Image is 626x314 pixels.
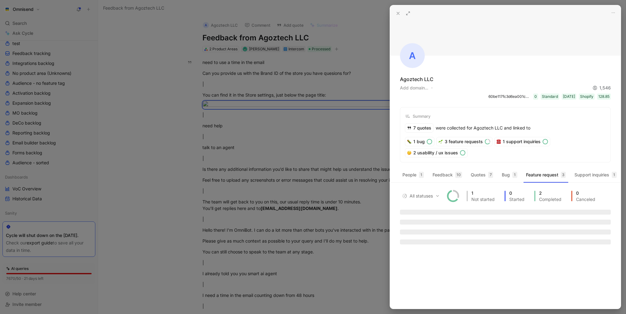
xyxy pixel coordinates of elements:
[499,170,520,180] button: Bug
[572,170,619,180] button: Support inquiries
[400,43,425,68] div: A
[539,197,561,202] div: Completed
[405,137,434,146] div: 1 bug
[471,191,495,195] div: 1
[405,124,530,132] div: were collected for Agoztech LLC and linked to
[437,137,492,146] div: 3 feature requests
[542,93,558,100] div: Standard
[407,139,411,144] img: 🐛
[430,170,465,180] button: Feedback
[539,191,561,195] div: 2
[509,197,524,202] div: Started
[400,84,428,92] button: Add domain…
[402,192,440,200] span: All statuses
[598,93,610,100] div: 128.85
[612,172,617,178] div: 1
[533,93,538,100] div: 0
[561,172,566,178] div: 3
[405,148,467,157] div: 2 usability / ux issues
[455,172,462,178] div: 10
[405,112,430,120] div: Summary
[400,170,426,180] button: People
[400,192,442,200] button: All statuses
[509,191,524,195] div: 0
[576,191,595,195] div: 0
[468,170,496,180] button: Quotes
[497,139,501,144] img: ☎️
[438,139,443,144] img: 🌱
[471,197,495,202] div: Not started
[488,172,493,178] div: 7
[592,84,611,92] div: 1,546
[512,172,517,178] div: 1
[407,151,411,155] img: 🤔
[563,93,575,100] div: [DATE]
[580,93,593,100] div: Shopify
[400,75,433,83] div: Agoztech LLC
[524,170,568,180] button: Feature request
[576,197,595,202] div: Canceled
[488,93,529,100] div: 60be117fc3d6ea001c9fe397
[419,172,424,178] div: 1
[405,124,433,132] div: 7 quotes
[495,137,550,146] div: 1 support inquiries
